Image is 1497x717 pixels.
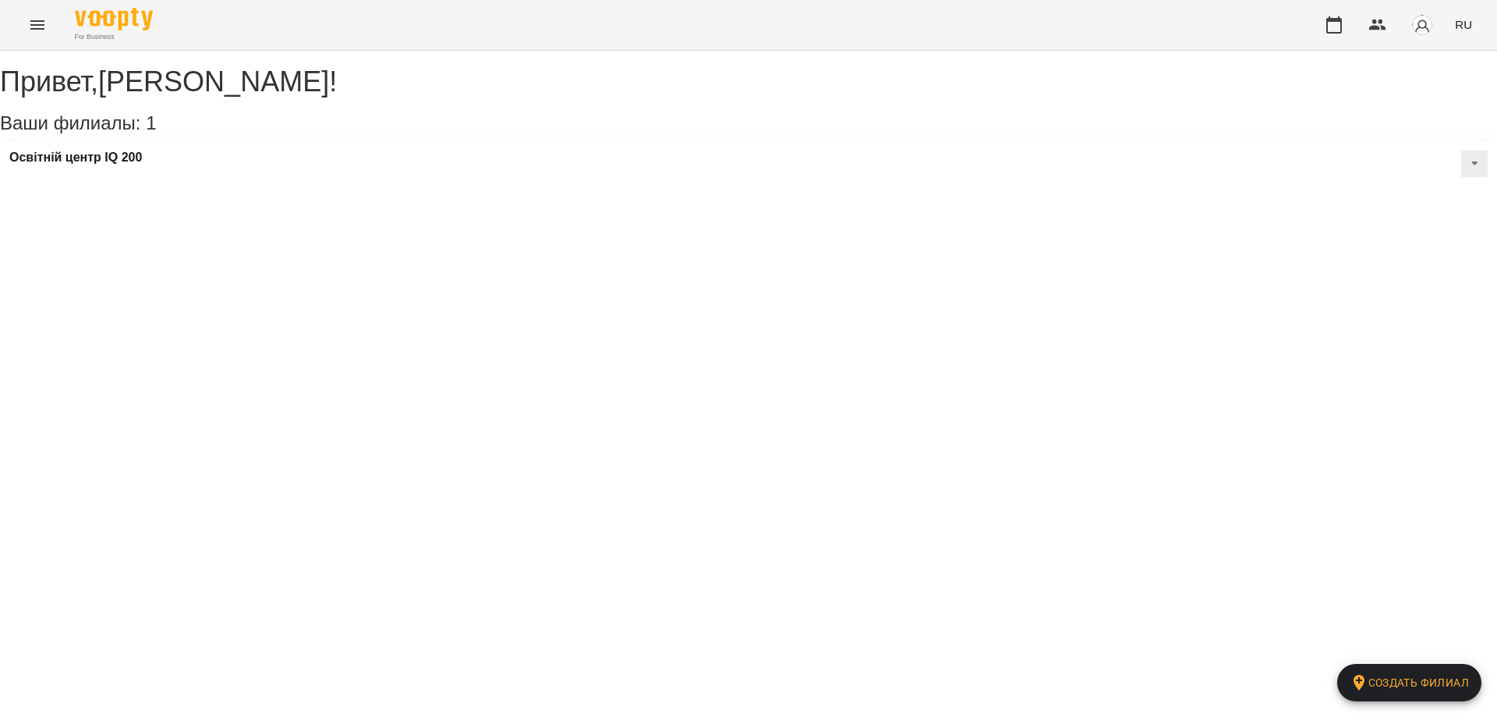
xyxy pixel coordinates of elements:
img: avatar_s.png [1411,14,1433,36]
button: Menu [19,6,56,44]
span: 1 [146,112,156,133]
a: Освітній центр IQ 200 [9,151,142,165]
span: For Business [75,32,153,42]
span: RU [1455,16,1472,33]
img: Voopty Logo [75,8,153,30]
button: RU [1449,10,1478,39]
